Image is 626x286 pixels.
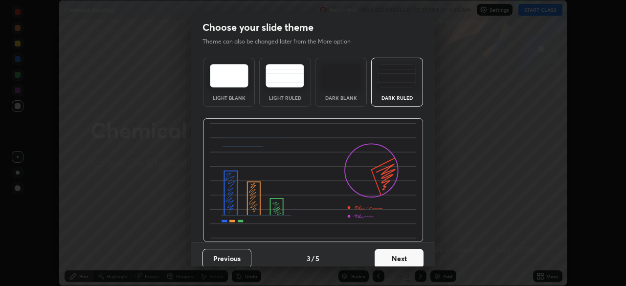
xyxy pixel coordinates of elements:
[209,95,248,100] div: Light Blank
[202,249,251,268] button: Previous
[202,37,361,46] p: Theme can also be changed later from the More option
[322,64,360,88] img: darkTheme.f0cc69e5.svg
[378,95,417,100] div: Dark Ruled
[210,64,248,88] img: lightTheme.e5ed3b09.svg
[202,21,313,34] h2: Choose your slide theme
[378,64,416,88] img: darkRuledTheme.de295e13.svg
[307,253,311,264] h4: 3
[266,64,304,88] img: lightRuledTheme.5fabf969.svg
[375,249,424,268] button: Next
[321,95,360,100] div: Dark Blank
[266,95,305,100] div: Light Ruled
[312,253,314,264] h4: /
[315,253,319,264] h4: 5
[203,118,424,242] img: darkRuledThemeBanner.864f114c.svg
